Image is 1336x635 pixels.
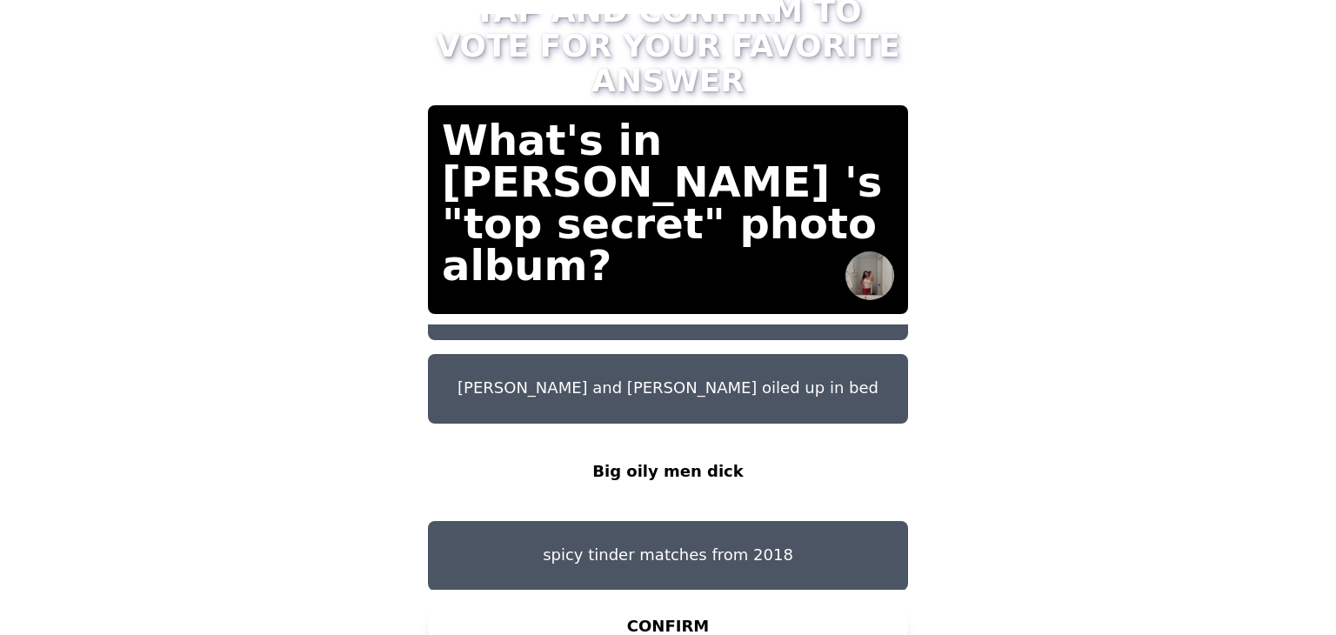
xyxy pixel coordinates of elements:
[428,521,908,591] button: spicy tinder matches from 2018
[845,251,894,300] img: hot seat user avatar
[428,354,908,424] button: [PERSON_NAME] and [PERSON_NAME] oiled up in bed
[428,438,908,507] button: Big oily men dick
[442,119,894,286] p: What's in [PERSON_NAME] 's "top secret" photo album?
